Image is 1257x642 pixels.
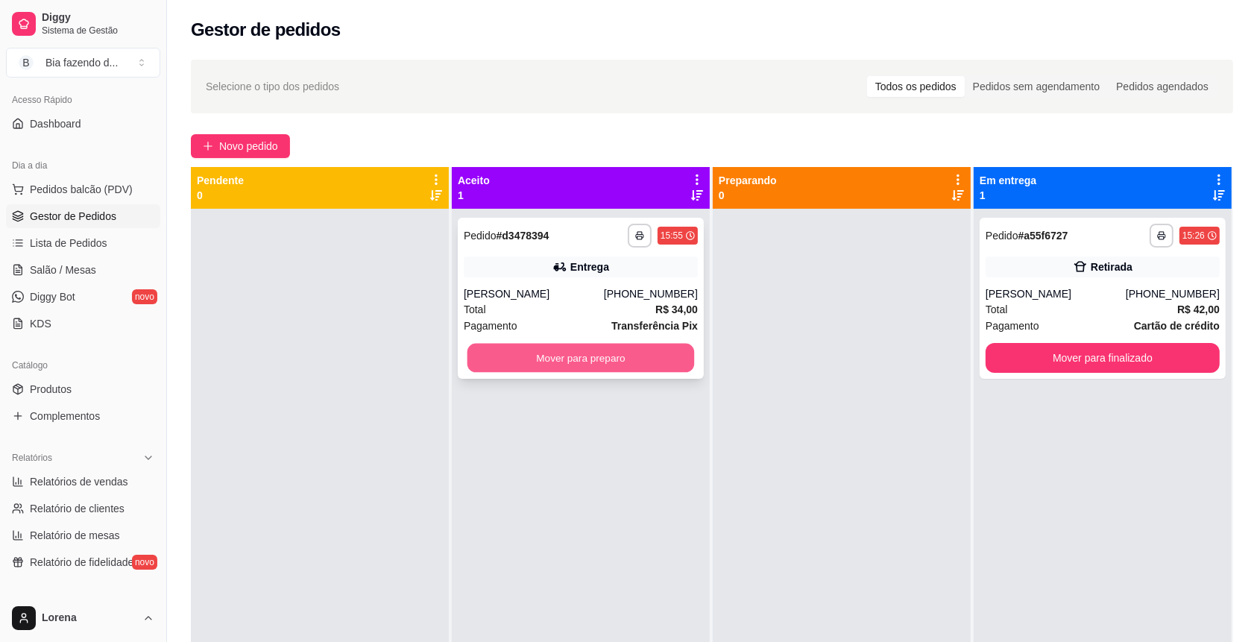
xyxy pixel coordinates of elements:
[6,177,160,201] button: Pedidos balcão (PDV)
[867,76,965,97] div: Todos os pedidos
[467,344,695,373] button: Mover para preparo
[570,259,609,274] div: Entrega
[6,600,160,636] button: Lorena
[206,78,339,95] span: Selecione o tipo dos pedidos
[464,230,497,242] span: Pedido
[980,173,1036,188] p: Em entrega
[6,404,160,428] a: Complementos
[42,611,136,625] span: Lorena
[45,55,118,70] div: Bia fazendo d ...
[604,286,698,301] div: [PHONE_NUMBER]
[1018,230,1068,242] strong: # a55f6727
[6,258,160,282] a: Salão / Mesas
[6,204,160,228] a: Gestor de Pedidos
[30,382,72,397] span: Produtos
[6,353,160,377] div: Catálogo
[6,231,160,255] a: Lista de Pedidos
[986,230,1018,242] span: Pedido
[19,55,34,70] span: B
[30,501,125,516] span: Relatório de clientes
[30,209,116,224] span: Gestor de Pedidos
[6,523,160,547] a: Relatório de mesas
[464,301,486,318] span: Total
[6,48,160,78] button: Select a team
[12,452,52,464] span: Relatórios
[6,592,160,616] div: Gerenciar
[611,320,698,332] strong: Transferência Pix
[1177,303,1220,315] strong: R$ 42,00
[6,6,160,42] a: DiggySistema de Gestão
[980,188,1036,203] p: 1
[1126,286,1220,301] div: [PHONE_NUMBER]
[1108,76,1217,97] div: Pedidos agendados
[30,289,75,304] span: Diggy Bot
[986,318,1039,334] span: Pagamento
[30,236,107,251] span: Lista de Pedidos
[986,343,1220,373] button: Mover para finalizado
[719,173,777,188] p: Preparando
[30,262,96,277] span: Salão / Mesas
[458,188,490,203] p: 1
[30,409,100,424] span: Complementos
[497,230,549,242] strong: # d3478394
[6,497,160,520] a: Relatório de clientes
[1091,259,1132,274] div: Retirada
[986,301,1008,318] span: Total
[30,555,133,570] span: Relatório de fidelidade
[965,76,1108,97] div: Pedidos sem agendamento
[719,188,777,203] p: 0
[191,18,341,42] h2: Gestor de pedidos
[6,377,160,401] a: Produtos
[197,173,244,188] p: Pendente
[30,528,120,543] span: Relatório de mesas
[6,550,160,574] a: Relatório de fidelidadenovo
[42,25,154,37] span: Sistema de Gestão
[6,470,160,494] a: Relatórios de vendas
[30,474,128,489] span: Relatórios de vendas
[464,286,604,301] div: [PERSON_NAME]
[30,116,81,131] span: Dashboard
[203,141,213,151] span: plus
[6,154,160,177] div: Dia a dia
[1182,230,1205,242] div: 15:26
[191,134,290,158] button: Novo pedido
[30,316,51,331] span: KDS
[30,182,133,197] span: Pedidos balcão (PDV)
[986,286,1126,301] div: [PERSON_NAME]
[219,138,278,154] span: Novo pedido
[655,303,698,315] strong: R$ 34,00
[42,11,154,25] span: Diggy
[197,188,244,203] p: 0
[6,88,160,112] div: Acesso Rápido
[6,312,160,336] a: KDS
[458,173,490,188] p: Aceito
[464,318,517,334] span: Pagamento
[6,112,160,136] a: Dashboard
[1134,320,1220,332] strong: Cartão de crédito
[6,285,160,309] a: Diggy Botnovo
[661,230,683,242] div: 15:55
